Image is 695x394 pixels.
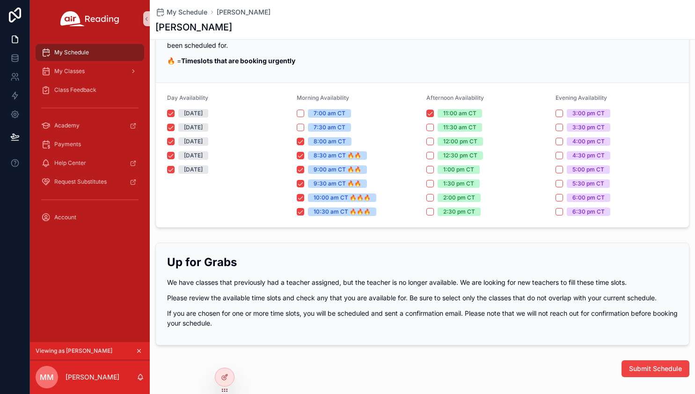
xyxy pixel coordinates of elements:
img: App logo [60,11,119,26]
div: 11:00 am CT [443,109,476,118]
div: 5:00 pm CT [572,165,604,174]
a: Academy [36,117,144,134]
div: 10:00 am CT 🔥🔥🔥 [314,193,371,202]
a: My Classes [36,63,144,80]
span: Morning Availability [297,94,349,101]
span: Request Substitutes [54,178,107,186]
span: MM [40,372,54,383]
div: 3:30 pm CT [572,123,605,132]
div: 6:00 pm CT [572,193,605,202]
span: My Classes [54,67,85,75]
span: Afternoon Availability [426,94,484,101]
div: 3:00 pm CT [572,109,605,118]
div: 12:00 pm CT [443,137,477,146]
span: Help Center [54,159,86,167]
span: Day Availability [167,94,208,101]
a: Request Substitutes [36,173,144,190]
span: Viewing as [PERSON_NAME] [36,347,112,355]
p: [PERSON_NAME] [66,372,119,382]
div: [DATE] [184,165,203,174]
span: Evening Availability [556,94,607,101]
div: 8:30 am CT 🔥🔥 [314,151,361,160]
div: 2:00 pm CT [443,193,475,202]
strong: Timeslots that are booking urgently [181,57,295,65]
div: 12:30 pm CT [443,151,477,160]
p: To maximize your chances of being booked, it's best to maintain the same availability each day. U... [167,30,678,50]
p: Please review the available time slots and check any that you are available for. Be sure to selec... [167,293,678,303]
div: 9:30 am CT 🔥🔥 [314,179,361,188]
span: My Schedule [167,7,207,17]
p: 🔥 = [167,56,678,66]
a: Class Feedback [36,82,144,98]
div: 11:30 am CT [443,123,476,132]
div: scrollable content [30,37,150,238]
div: 10:30 am CT 🔥🔥🔥 [314,208,371,216]
div: 4:00 pm CT [572,137,605,146]
button: Submit Schedule [622,360,689,377]
a: Account [36,209,144,226]
a: Payments [36,136,144,153]
h1: [PERSON_NAME] [155,21,232,34]
span: Class Feedback [54,86,96,94]
p: If you are chosen for one or more time slots, you will be scheduled and sent a confirmation email... [167,308,678,328]
div: 4:30 pm CT [572,151,605,160]
div: 8:00 am CT [314,137,346,146]
div: [DATE] [184,151,203,160]
a: My Schedule [36,44,144,61]
div: 7:30 am CT [314,123,345,132]
span: Submit Schedule [629,364,682,373]
h2: Up for Grabs [167,254,678,270]
p: We have classes that previously had a teacher assigned, but the teacher is no longer available. W... [167,277,678,287]
a: [PERSON_NAME] [217,7,271,17]
span: Payments [54,141,81,148]
div: 2:30 pm CT [443,208,475,216]
div: 9:00 am CT 🔥🔥 [314,165,361,174]
div: [DATE] [184,123,203,132]
span: Academy [54,122,80,129]
a: My Schedule [155,7,207,17]
div: [DATE] [184,109,203,118]
div: 7:00 am CT [314,109,345,118]
span: Account [54,214,76,221]
a: Help Center [36,155,144,171]
div: 1:00 pm CT [443,165,474,174]
div: [DATE] [184,137,203,146]
span: My Schedule [54,49,89,56]
div: 1:30 pm CT [443,179,474,188]
div: 6:30 pm CT [572,208,605,216]
div: 5:30 pm CT [572,179,604,188]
